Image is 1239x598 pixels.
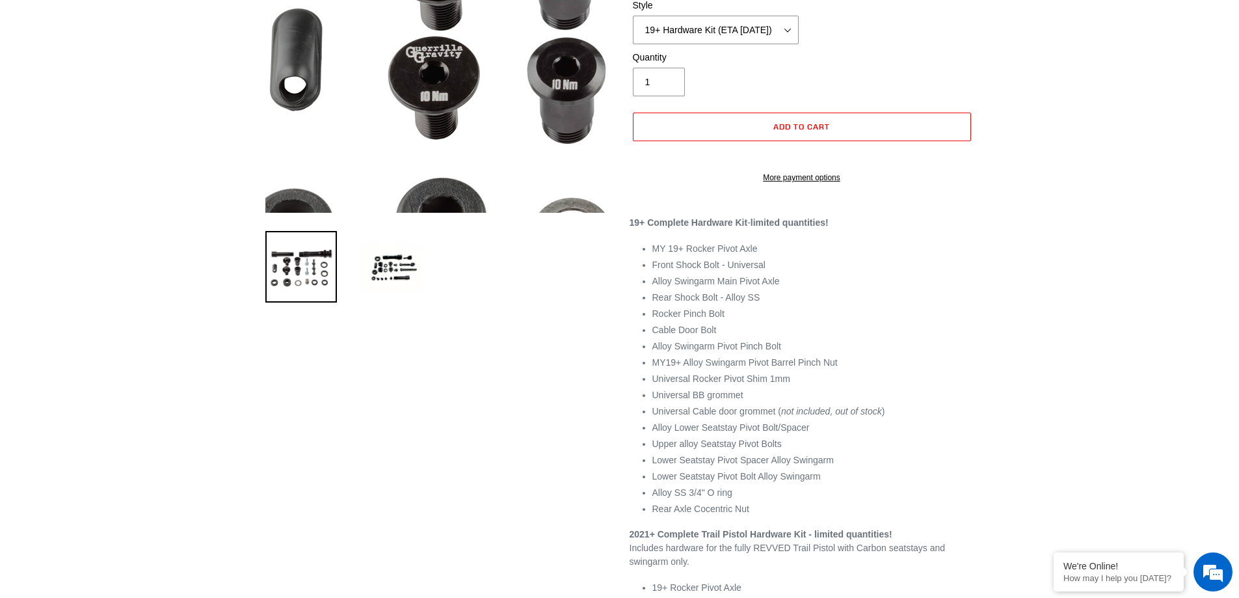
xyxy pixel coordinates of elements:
[652,581,974,595] li: 19+ Rocker Pivot Axle
[652,242,974,256] li: MY 19+ Rocker Pivot Axle
[1063,561,1174,571] div: We're Online!
[652,437,974,451] li: Upper alloy Seatstay Pivot Bolts
[630,529,892,539] strong: 2021+ Complete Trail Pistol Hardware Kit - limited quantities!
[630,217,748,228] strong: 19+ Complete Hardware Kit
[652,421,974,435] li: Alloy Lower Seatstay Pivot Bolt/Spacer
[652,258,974,272] li: Front Shock Bolt - Universal
[652,388,974,402] li: Universal BB grommet
[633,51,799,64] label: Quantity
[652,340,974,353] li: Alloy Swingarm Pivot Pinch Bolt
[652,502,974,516] li: Rear Axle Cocentric Nut
[652,307,974,321] li: Rocker Pinch Bolt
[630,528,974,569] p: Includes hardware for the fully REVVED Trail Pistol with Carbon seatstays and swingarm only.
[630,216,974,230] p: -
[773,122,830,131] span: Add to cart
[652,356,974,370] li: MY19+ Alloy Swingarm Pivot Barrel Pinch Nut
[265,231,337,303] img: Load image into Gallery viewer, Guerrilla Gravity Frame Hardware Kits
[1063,573,1174,583] p: How may I help you today?
[633,172,971,183] a: More payment options
[652,470,974,483] li: Lower Seatstay Pivot Bolt Alloy Swingarm
[633,113,971,141] button: Add to cart
[652,405,974,418] li: Universal Cable door grommet ( )
[356,231,428,303] img: Load image into Gallery viewer, Guerrilla Gravity Frame Hardware Kits
[652,275,974,288] li: Alloy Swingarm Main Pivot Axle
[14,72,34,91] div: Navigation go back
[652,323,974,337] li: Cable Door Bolt
[42,65,74,98] img: d_696896380_company_1647369064580_696896380
[652,454,974,467] li: Lower Seatstay Pivot Spacer Alloy Swingarm
[7,355,248,401] textarea: Type your message and hit 'Enter'
[75,164,180,295] span: We're online!
[652,486,974,500] li: Alloy SS 3/4" O ring
[652,372,974,386] li: Universal Rocker Pivot Shim 1mm
[87,73,238,90] div: Chat with us now
[652,291,974,305] li: Rear Shock Bolt - Alloy SS
[781,406,882,416] em: not included, out of stock
[213,7,245,38] div: Minimize live chat window
[751,217,829,228] strong: limited quantities!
